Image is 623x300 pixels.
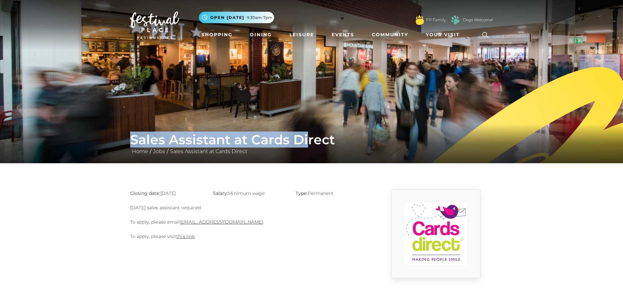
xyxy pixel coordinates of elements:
[426,31,460,38] span: Your Visit
[199,12,274,23] button: Open [DATE] 9.30am-7pm
[125,132,498,155] div: / /
[130,204,369,212] p: [DATE] sales assistant required
[151,148,167,154] a: Jobs
[168,148,249,154] a: Sales Assistant at Cards Direct
[247,29,274,41] a: Dining
[176,233,195,239] a: this link
[329,29,357,41] a: Events
[130,189,203,197] p: [DATE]
[180,219,263,225] a: [EMAIL_ADDRESS][DOMAIN_NAME]
[247,15,272,21] span: 9.30am-7pm
[130,232,369,240] p: To apply, please visit .
[423,29,466,41] a: Your Visit
[405,203,467,265] img: 9_1554819914_l1cI.png
[296,190,307,196] strong: Type:
[213,190,228,196] strong: Salary:
[130,148,150,154] a: Home
[130,132,493,148] h1: Sales Assistant at Cards Direct
[210,15,244,21] span: Open [DATE]
[213,189,286,197] p: Minimum wage
[287,29,317,41] a: Leisure
[130,218,369,226] p: To apply, please email .
[130,190,160,196] strong: Closing date:
[463,17,493,23] a: Dogs Welcome!
[130,11,179,39] img: Festival Place Logo
[296,189,369,197] p: Permanent
[369,29,411,41] a: Community
[426,17,446,23] a: FP Family
[199,29,235,41] a: Shopping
